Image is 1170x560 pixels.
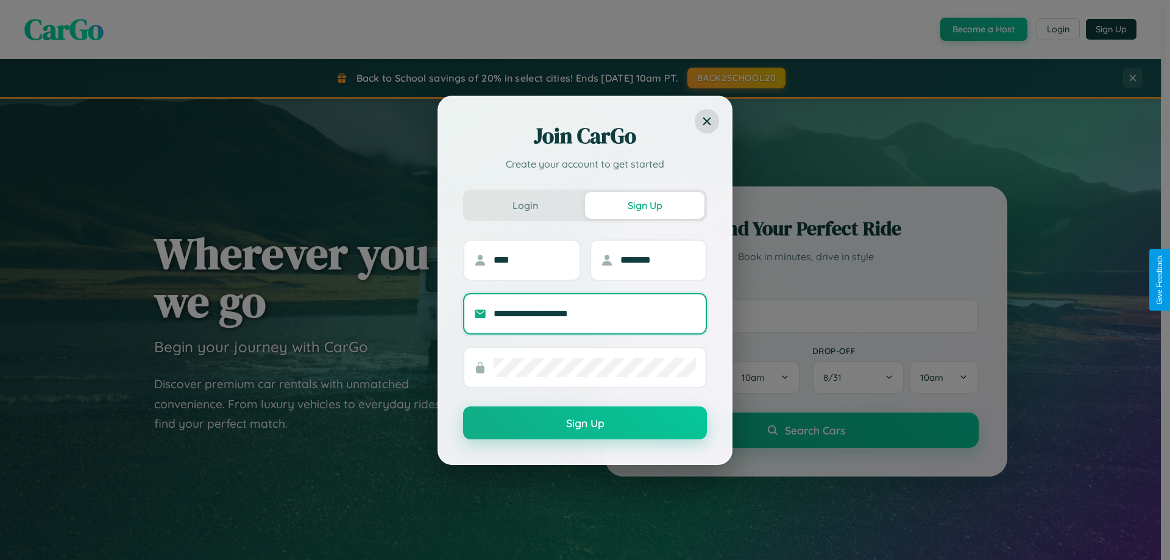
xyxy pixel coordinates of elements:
button: Sign Up [463,406,707,439]
button: Sign Up [585,192,704,219]
button: Login [466,192,585,219]
div: Give Feedback [1155,255,1164,305]
h2: Join CarGo [463,121,707,151]
p: Create your account to get started [463,157,707,171]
